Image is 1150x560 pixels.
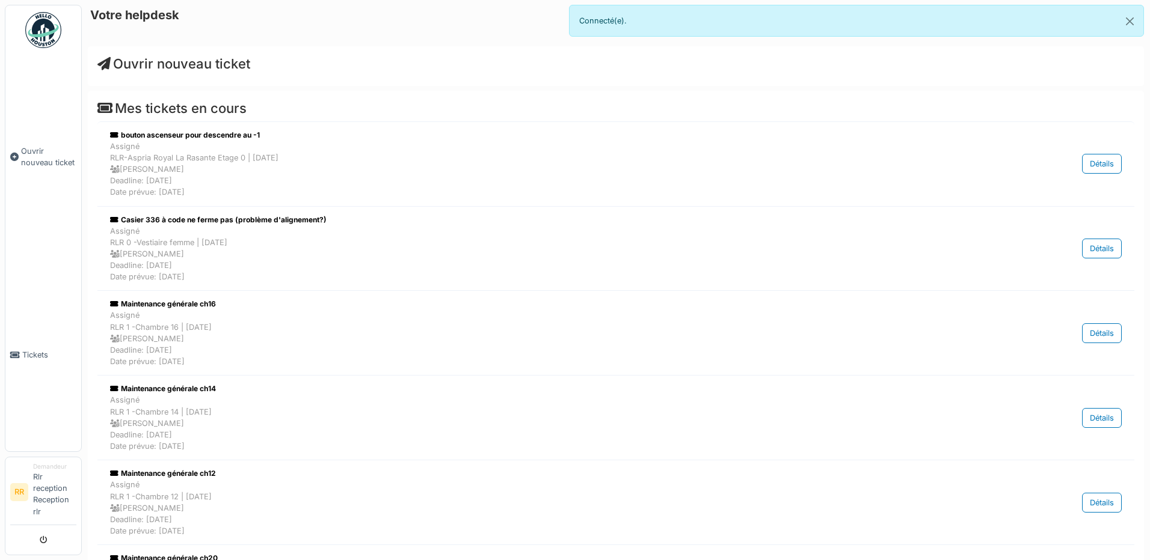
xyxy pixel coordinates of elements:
[1082,239,1122,258] div: Détails
[97,56,250,72] a: Ouvrir nouveau ticket
[97,100,1134,116] h4: Mes tickets en cours
[1082,408,1122,428] div: Détails
[1082,154,1122,174] div: Détails
[22,349,76,361] span: Tickets
[10,483,28,501] li: RR
[110,141,974,198] div: Assigné RLR-Aspria Royal La Rasante Etage 0 | [DATE] [PERSON_NAME] Deadline: [DATE] Date prévue: ...
[110,309,974,367] div: Assigné RLR 1 -Chambre 16 | [DATE] [PERSON_NAME] Deadline: [DATE] Date prévue: [DATE]
[1082,493,1122,513] div: Détails
[110,468,974,479] div: Maintenance générale ch12
[107,127,1125,201] a: bouton ascenseur pour descendre au -1 AssignéRLR-Aspria Royal La Rasante Etage 0 | [DATE] [PERSON...
[33,462,76,522] li: Rlr reception Reception rlr
[110,225,974,283] div: Assigné RLR 0 -Vestiaire femme | [DATE] [PERSON_NAME] Deadline: [DATE] Date prévue: [DATE]
[5,258,81,451] a: Tickets
[110,479,974,537] div: Assigné RLR 1 -Chambre 12 | [DATE] [PERSON_NAME] Deadline: [DATE] Date prévue: [DATE]
[110,215,974,225] div: Casier 336 à code ne ferme pas (problème d'alignement?)
[569,5,1144,37] div: Connecté(e).
[21,145,76,168] span: Ouvrir nouveau ticket
[10,462,76,525] a: RR DemandeurRlr reception Reception rlr
[90,8,179,22] h6: Votre helpdesk
[25,12,61,48] img: Badge_color-CXgf-gQk.svg
[110,299,974,309] div: Maintenance générale ch16
[107,380,1125,455] a: Maintenance générale ch14 AssignéRLR 1 -Chambre 14 | [DATE] [PERSON_NAME]Deadline: [DATE]Date pré...
[107,465,1125,540] a: Maintenance générale ch12 AssignéRLR 1 -Chambre 12 | [DATE] [PERSON_NAME]Deadline: [DATE]Date pré...
[5,55,81,258] a: Ouvrir nouveau ticket
[110,394,974,452] div: Assigné RLR 1 -Chambre 14 | [DATE] [PERSON_NAME] Deadline: [DATE] Date prévue: [DATE]
[107,212,1125,286] a: Casier 336 à code ne ferme pas (problème d'alignement?) AssignéRLR 0 -Vestiaire femme | [DATE] [P...
[107,296,1125,370] a: Maintenance générale ch16 AssignéRLR 1 -Chambre 16 | [DATE] [PERSON_NAME]Deadline: [DATE]Date pré...
[1116,5,1143,37] button: Close
[1082,323,1122,343] div: Détails
[110,130,974,141] div: bouton ascenseur pour descendre au -1
[33,462,76,471] div: Demandeur
[110,383,974,394] div: Maintenance générale ch14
